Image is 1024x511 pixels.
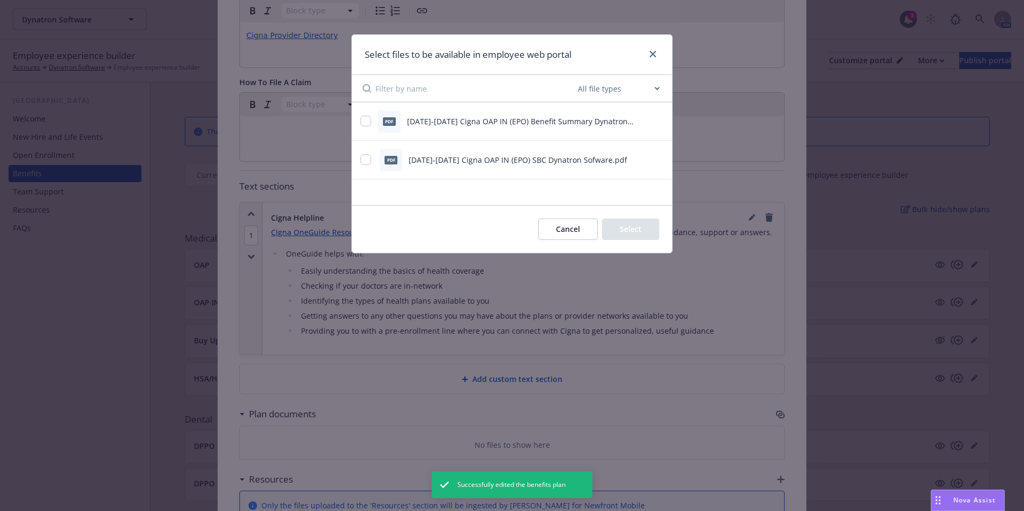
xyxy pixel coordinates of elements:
[385,156,397,164] span: pdf
[363,84,371,93] svg: Search
[383,117,396,125] span: pdf
[654,154,664,166] button: preview file
[654,116,664,127] button: preview file
[457,480,566,490] span: Successfully edited the benefits plan
[375,75,576,102] input: Filter by name
[409,155,627,165] span: [DATE]-[DATE] Cigna OAP IN (EPO) SBC Dynatron Sofware.pdf
[538,219,598,240] button: Cancel
[407,116,634,138] span: [DATE]-[DATE] Cigna OAP IN (EPO) Benefit Summary Dynatron Sofware.pdf
[637,116,645,127] button: download file
[931,490,1005,511] button: Nova Assist
[637,154,645,166] button: download file
[646,48,659,61] a: close
[953,495,996,505] span: Nova Assist
[931,490,945,510] div: Drag to move
[365,48,571,62] h1: Select files to be available in employee web portal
